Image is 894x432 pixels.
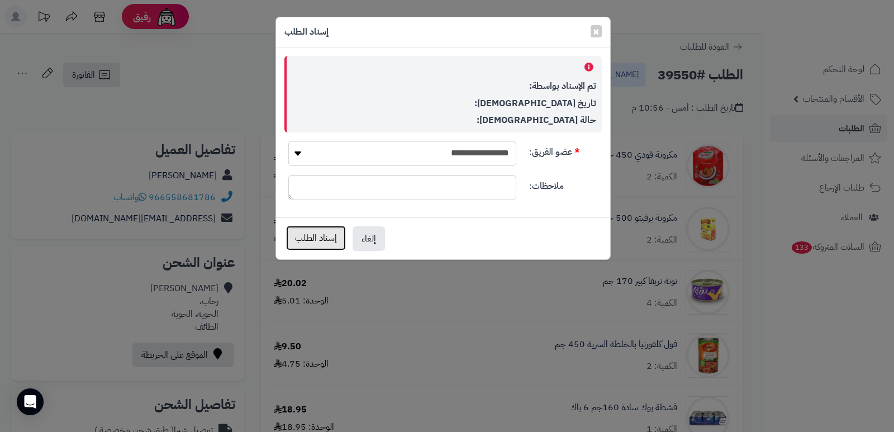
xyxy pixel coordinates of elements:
span: × [593,23,600,40]
strong: حالة [DEMOGRAPHIC_DATA]: [477,113,596,127]
button: Close [591,25,602,37]
strong: تم الإسناد بواسطة: [529,79,596,93]
button: إلغاء [353,226,385,251]
strong: تاريخ [DEMOGRAPHIC_DATA]: [474,97,596,110]
label: ملاحظات: [525,175,606,193]
h4: إسناد الطلب [284,26,329,39]
button: إسناد الطلب [286,226,346,250]
label: عضو الفريق: [525,141,606,159]
div: Open Intercom Messenger [17,388,44,415]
